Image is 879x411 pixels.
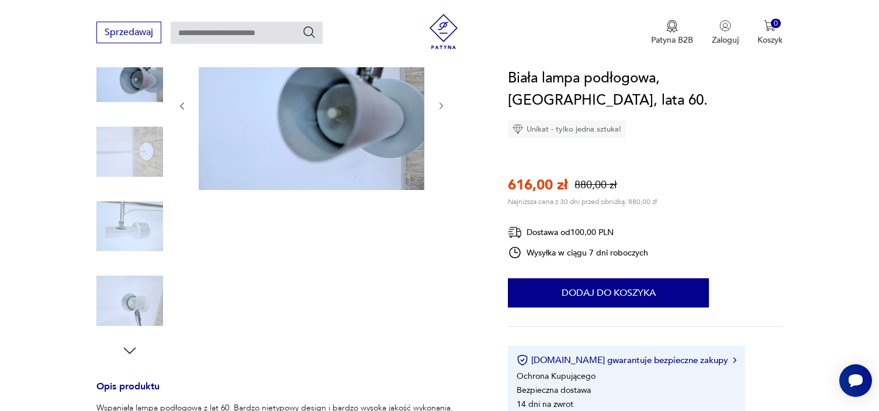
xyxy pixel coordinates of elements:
img: Ikona medalu [666,20,678,33]
button: [DOMAIN_NAME] gwarantuje bezpieczne zakupy [517,354,736,366]
button: 0Koszyk [757,20,783,46]
a: Ikona medaluPatyna B2B [651,20,693,46]
img: Ikona diamentu [513,124,523,134]
iframe: Smartsupp widget button [839,364,872,397]
p: 880,00 zł [575,178,617,192]
img: Ikona strzałki w prawo [733,357,736,363]
h3: Opis produktu [96,383,480,402]
li: Ochrona Kupującego [517,371,596,382]
p: Koszyk [757,34,783,46]
p: Patyna B2B [651,34,693,46]
img: Zdjęcie produktu Biała lampa podłogowa, Niemcy, lata 60. [96,44,163,110]
img: Zdjęcie produktu Biała lampa podłogowa, Niemcy, lata 60. [96,119,163,185]
p: Zaloguj [712,34,739,46]
button: Szukaj [302,25,316,39]
img: Zdjęcie produktu Biała lampa podłogowa, Niemcy, lata 60. [199,20,424,190]
img: Ikona koszyka [764,20,776,32]
button: Zaloguj [712,20,739,46]
img: Zdjęcie produktu Biała lampa podłogowa, Niemcy, lata 60. [96,268,163,334]
img: Ikona certyfikatu [517,354,528,366]
a: Sprzedawaj [96,29,161,37]
button: Dodaj do koszyka [508,278,709,308]
img: Ikona dostawy [508,225,522,240]
div: 0 [771,19,781,29]
div: Dostawa od 100,00 PLN [508,225,648,240]
img: Patyna - sklep z meblami i dekoracjami vintage [426,14,461,49]
h1: Biała lampa podłogowa, [GEOGRAPHIC_DATA], lata 60. [508,67,782,112]
button: Sprzedawaj [96,22,161,43]
li: Bezpieczna dostawa [517,385,591,396]
li: 14 dni na zwrot [517,399,573,410]
img: Ikonka użytkownika [719,20,731,32]
div: Unikat - tylko jedna sztuka! [508,120,626,138]
button: Patyna B2B [651,20,693,46]
div: Wysyłka w ciągu 7 dni roboczych [508,246,648,260]
p: Najniższa cena z 30 dni przed obniżką: 880,00 zł [508,197,657,206]
p: 616,00 zł [508,175,567,195]
img: Zdjęcie produktu Biała lampa podłogowa, Niemcy, lata 60. [96,193,163,260]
